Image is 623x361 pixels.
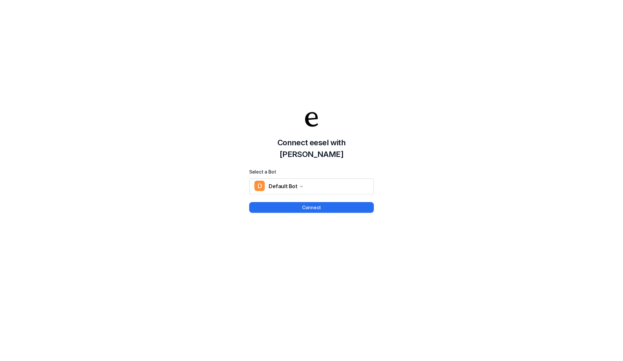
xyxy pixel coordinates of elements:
span: D [254,181,265,191]
button: Connect [249,202,374,213]
span: Default Bot [269,182,298,191]
h2: Connect eesel with [PERSON_NAME] [249,137,374,160]
button: DDefault Bot [249,178,374,194]
label: Select a Bot [249,168,374,176]
img: Your Company [302,110,321,129]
